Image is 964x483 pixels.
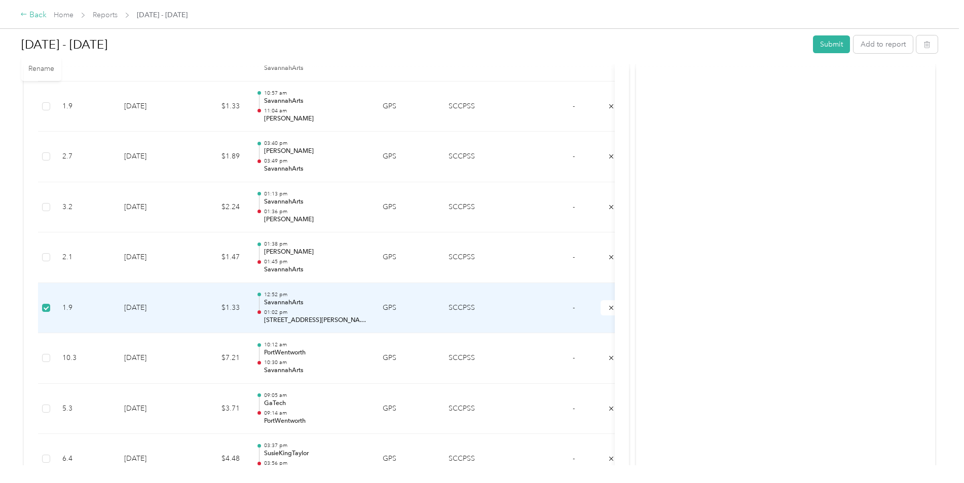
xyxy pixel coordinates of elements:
p: 03:56 pm [264,460,366,467]
a: Home [54,11,73,19]
p: [PERSON_NAME] [264,215,366,224]
td: $7.21 [187,333,248,384]
td: SCCPSS [440,333,516,384]
p: [PERSON_NAME] [264,147,366,156]
div: Rename [21,56,61,80]
td: GPS [375,333,440,384]
p: PortWentworth [264,348,366,357]
h1: Sep 1 - 30, 2025 [21,32,806,57]
p: 01:38 pm [264,240,366,248]
td: SCCPSS [440,132,516,182]
p: SavannahArts [264,298,366,307]
td: $1.47 [187,232,248,283]
td: [DATE] [116,333,187,384]
a: Reports [93,11,118,19]
span: - [573,152,575,160]
td: 10.3 [54,333,116,384]
td: SCCPSS [440,283,516,334]
td: SCCPSS [440,232,516,283]
p: 11:04 am [264,107,366,114]
span: - [573,253,575,261]
td: GPS [375,82,440,132]
p: 10:30 am [264,359,366,366]
td: [DATE] [116,384,187,434]
td: $3.71 [187,384,248,434]
p: 01:13 pm [264,190,366,197]
span: - [573,303,575,312]
td: [DATE] [116,232,187,283]
p: 01:36 pm [264,208,366,215]
td: [DATE] [116,283,187,334]
p: 03:37 pm [264,442,366,449]
span: [DATE] - [DATE] [137,10,188,20]
td: GPS [375,283,440,334]
p: SavannahArts [264,265,366,274]
p: SusieKingTaylor [264,449,366,458]
button: Submit [813,35,850,53]
iframe: Everlance-gr Chat Button Frame [907,426,964,483]
p: PortWentworth [264,417,366,426]
td: [DATE] [116,82,187,132]
p: 10:57 am [264,90,366,97]
button: Add to report [854,35,913,53]
p: SavannahArts [264,197,366,207]
p: SavannahArts [264,97,366,106]
td: $2.24 [187,182,248,233]
td: SCCPSS [440,182,516,233]
td: 1.9 [54,283,116,334]
td: [DATE] [116,182,187,233]
td: 2.7 [54,132,116,182]
td: $1.33 [187,283,248,334]
p: GaTech [264,399,366,408]
p: [PERSON_NAME] [264,248,366,257]
span: - [573,102,575,110]
span: - [573,404,575,413]
td: $1.89 [187,132,248,182]
span: - [573,454,575,463]
p: 09:14 am [264,410,366,417]
span: - [573,353,575,362]
p: 03:49 pm [264,157,366,165]
td: SCCPSS [440,82,516,132]
td: GPS [375,182,440,233]
p: 12:52 pm [264,291,366,298]
td: GPS [375,232,440,283]
td: GPS [375,384,440,434]
p: 01:45 pm [264,258,366,265]
p: 09:05 am [264,392,366,399]
td: 3.2 [54,182,116,233]
p: [PERSON_NAME] [264,114,366,124]
p: 03:40 pm [264,140,366,147]
td: [DATE] [116,132,187,182]
td: 1.9 [54,82,116,132]
p: 10:12 am [264,341,366,348]
td: GPS [375,132,440,182]
p: SavannahArts [264,366,366,375]
span: - [573,203,575,211]
div: Back [20,9,47,21]
p: [STREET_ADDRESS][PERSON_NAME] [264,316,366,325]
p: 01:02 pm [264,309,366,316]
td: 2.1 [54,232,116,283]
td: SCCPSS [440,384,516,434]
td: 5.3 [54,384,116,434]
td: $1.33 [187,82,248,132]
p: SavannahArts [264,165,366,174]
